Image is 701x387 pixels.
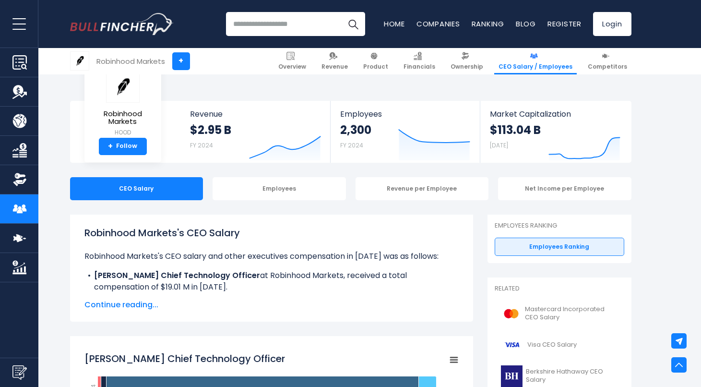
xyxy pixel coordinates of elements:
span: Market Capitalization [490,109,620,119]
h1: Robinhood Markets's CEO Salary [84,226,459,240]
span: Revenue [190,109,321,119]
small: [DATE] [490,141,508,149]
button: Search [341,12,365,36]
a: Revenue [317,48,352,74]
a: + [172,52,190,70]
a: Home [384,19,405,29]
img: Bullfincher logo [70,13,174,35]
div: Robinhood Markets [96,56,165,67]
a: Overview [274,48,310,74]
img: HOOD logo [71,52,89,70]
a: Blog [516,19,536,29]
a: Robinhood Markets HOOD [92,70,154,138]
span: Visa CEO Salary [527,341,577,349]
a: Competitors [583,48,631,74]
img: Ownership [12,172,27,187]
small: FY 2024 [190,141,213,149]
span: Competitors [588,63,627,71]
a: +Follow [99,138,147,155]
small: FY 2024 [340,141,363,149]
span: Financials [404,63,435,71]
strong: $2.95 B [190,122,231,137]
p: Related [495,285,624,293]
a: Login [593,12,631,36]
span: Product [363,63,388,71]
span: Mastercard Incorporated CEO Salary [525,305,618,322]
strong: + [108,142,113,151]
div: Net Income per Employee [498,177,631,200]
img: V logo [500,334,524,356]
a: Mastercard Incorporated CEO Salary [495,301,624,327]
p: Employees Ranking [495,222,624,230]
b: [PERSON_NAME] Chief Technology Officer [94,270,260,281]
a: Market Capitalization $113.04 B [DATE] [480,101,630,163]
p: Robinhood Markets's CEO salary and other executives compensation in [DATE] was as follows: [84,251,459,262]
img: HOOD logo [106,71,140,103]
strong: 2,300 [340,122,371,137]
a: Product [359,48,392,74]
a: Ranking [472,19,504,29]
span: CEO Salary / Employees [499,63,572,71]
img: MA logo [500,303,522,325]
a: CEO Salary / Employees [494,48,577,74]
span: Berkshire Hathaway CEO Salary [526,368,618,384]
a: Companies [416,19,460,29]
a: Financials [399,48,440,74]
a: Revenue $2.95 B FY 2024 [180,101,331,163]
strong: $113.04 B [490,122,541,137]
a: Go to homepage [70,13,173,35]
span: Revenue [321,63,348,71]
span: Employees [340,109,470,119]
a: Register [547,19,582,29]
a: Ownership [446,48,487,74]
div: Revenue per Employee [356,177,489,200]
small: HOOD [92,128,154,137]
a: Employees 2,300 FY 2024 [331,101,480,163]
span: Continue reading... [84,299,459,311]
li: at Robinhood Markets, received a total compensation of $19.01 M in [DATE]. [84,270,459,293]
tspan: [PERSON_NAME] Chief Technology Officer [84,352,285,365]
a: Visa CEO Salary [495,332,624,358]
div: CEO Salary [70,177,203,200]
div: Employees [213,177,346,200]
img: BRK-B logo [500,365,523,387]
a: Employees Ranking [495,238,624,256]
span: Robinhood Markets [92,110,154,126]
span: Overview [278,63,306,71]
span: Ownership [451,63,483,71]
